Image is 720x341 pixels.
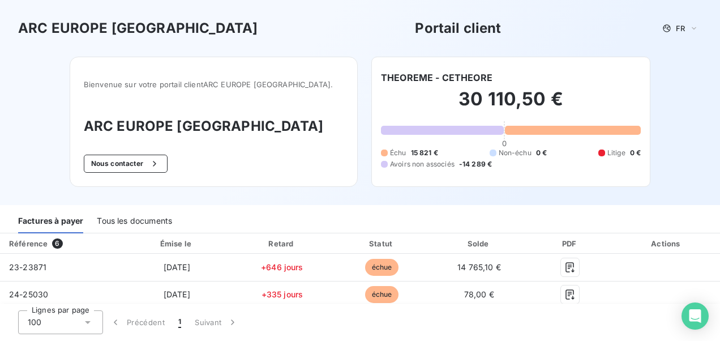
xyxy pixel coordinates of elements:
[682,302,709,330] div: Open Intercom Messenger
[529,238,611,249] div: PDF
[335,238,429,249] div: Statut
[261,262,303,272] span: +646 jours
[9,262,46,272] span: 23-23871
[434,238,525,249] div: Solde
[234,238,330,249] div: Retard
[172,310,188,334] button: 1
[9,239,48,248] div: Référence
[464,289,494,299] span: 78,00 €
[52,238,62,249] span: 6
[84,116,344,137] h3: ARC EUROPE [GEOGRAPHIC_DATA]
[381,88,641,122] h2: 30 110,50 €
[9,289,48,299] span: 24-25030
[365,259,399,276] span: échue
[28,317,41,328] span: 100
[411,148,438,158] span: 15 821 €
[390,159,455,169] span: Avoirs non associés
[536,148,547,158] span: 0 €
[97,210,172,233] div: Tous les documents
[459,159,492,169] span: -14 289 €
[607,148,625,158] span: Litige
[18,18,258,39] h3: ARC EUROPE [GEOGRAPHIC_DATA]
[84,80,344,89] span: Bienvenue sur votre portail client ARC EUROPE [GEOGRAPHIC_DATA] .
[457,262,501,272] span: 14 765,10 €
[676,24,685,33] span: FR
[415,18,501,39] h3: Portail client
[499,148,532,158] span: Non-échu
[164,262,190,272] span: [DATE]
[502,139,507,148] span: 0
[103,310,172,334] button: Précédent
[630,148,641,158] span: 0 €
[616,238,718,249] div: Actions
[262,289,303,299] span: +335 jours
[188,310,245,334] button: Suivant
[381,71,492,84] h6: THEOREME - CETHEORE
[164,289,190,299] span: [DATE]
[18,210,83,233] div: Factures à payer
[124,238,229,249] div: Émise le
[84,155,168,173] button: Nous contacter
[365,286,399,303] span: échue
[390,148,406,158] span: Échu
[178,317,181,328] span: 1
